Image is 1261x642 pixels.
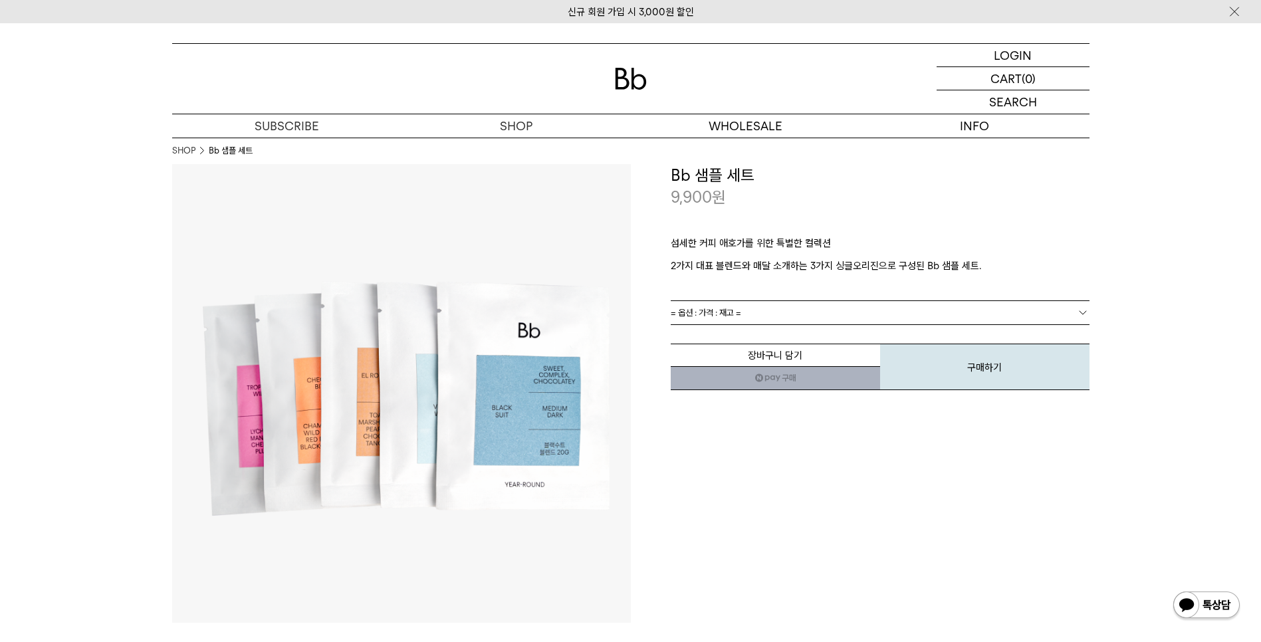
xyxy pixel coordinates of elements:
[994,44,1032,66] p: LOGIN
[671,366,880,390] a: 새창
[671,301,741,324] span: = 옵션 : 가격 : 재고 =
[1022,67,1036,90] p: (0)
[172,144,195,158] a: SHOP
[671,164,1089,187] h3: Bb 샘플 세트
[568,6,694,18] a: 신규 회원 가입 시 3,000원 할인
[937,44,1089,67] a: LOGIN
[1172,590,1241,622] img: 카카오톡 채널 1:1 채팅 버튼
[860,114,1089,138] p: INFO
[712,187,726,207] span: 원
[989,90,1037,114] p: SEARCH
[880,344,1089,390] button: 구매하기
[631,114,860,138] p: WHOLESALE
[990,67,1022,90] p: CART
[401,114,631,138] a: SHOP
[671,258,1089,274] p: 2가지 대표 블렌드와 매달 소개하는 3가지 싱글오리진으로 구성된 Bb 샘플 세트.
[671,186,726,209] p: 9,900
[209,144,253,158] li: Bb 샘플 세트
[615,68,647,90] img: 로고
[172,164,631,623] img: Bb 샘플 세트
[937,67,1089,90] a: CART (0)
[671,344,880,367] button: 장바구니 담기
[172,114,401,138] a: SUBSCRIBE
[671,235,1089,258] p: 섬세한 커피 애호가를 위한 특별한 컬렉션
